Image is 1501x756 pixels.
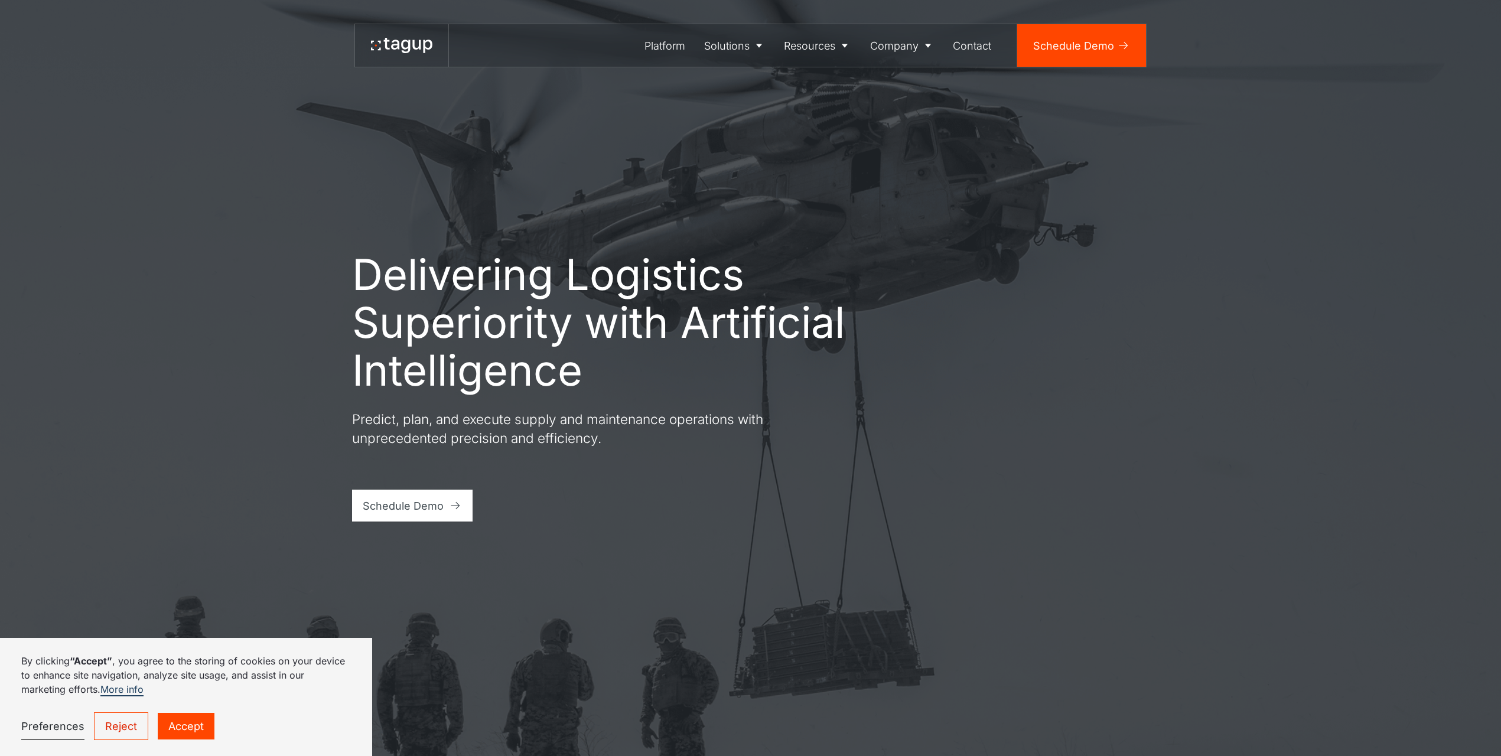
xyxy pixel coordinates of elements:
a: Company [861,24,944,67]
div: Schedule Demo [363,498,444,514]
a: Schedule Demo [352,490,473,522]
a: Resources [775,24,861,67]
div: Solutions [704,38,750,54]
a: Accept [158,713,214,739]
strong: “Accept” [70,655,112,667]
a: More info [100,683,144,696]
a: Solutions [695,24,775,67]
p: Predict, plan, and execute supply and maintenance operations with unprecedented precision and eff... [352,410,777,447]
div: Contact [953,38,991,54]
a: Reject [94,712,148,740]
div: Company [870,38,919,54]
a: Preferences [21,713,84,740]
div: Schedule Demo [1033,38,1114,54]
div: Resources [784,38,835,54]
div: Platform [644,38,685,54]
a: Contact [944,24,1001,67]
a: Schedule Demo [1017,24,1146,67]
p: By clicking , you agree to the storing of cookies on your device to enhance site navigation, anal... [21,654,351,696]
h1: Delivering Logistics Superiority with Artificial Intelligence [352,250,848,394]
a: Platform [636,24,695,67]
